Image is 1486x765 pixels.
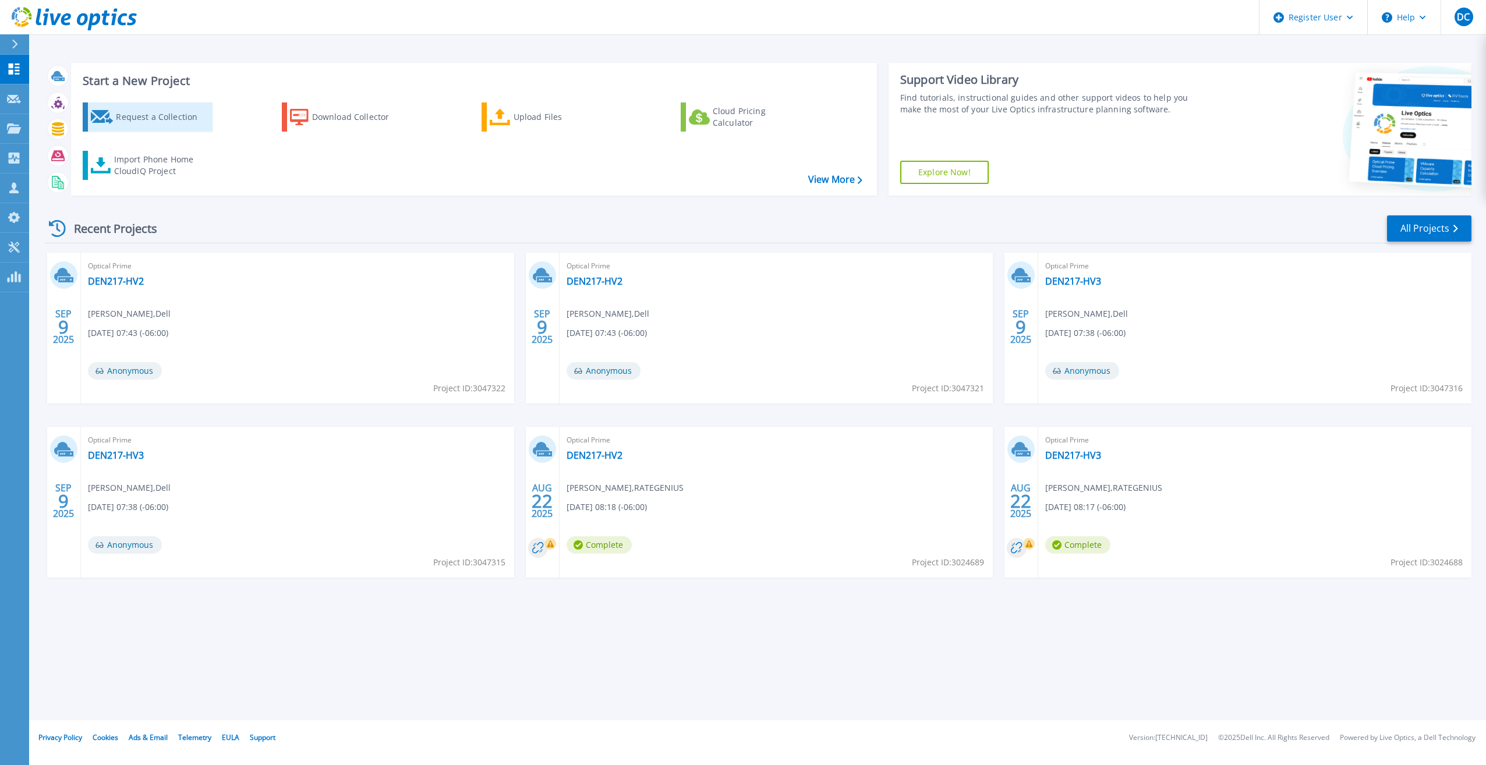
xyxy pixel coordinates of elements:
[1045,362,1119,380] span: Anonymous
[567,260,986,272] span: Optical Prime
[1391,382,1463,395] span: Project ID: 3047316
[900,72,1201,87] div: Support Video Library
[88,536,162,554] span: Anonymous
[567,536,632,554] span: Complete
[1045,260,1464,272] span: Optical Prime
[88,481,171,494] span: [PERSON_NAME] , Dell
[45,214,173,243] div: Recent Projects
[222,732,239,742] a: EULA
[58,322,69,332] span: 9
[567,481,684,494] span: [PERSON_NAME] , RATEGENIUS
[1045,275,1101,287] a: DEN217-HV3
[681,102,811,132] a: Cloud Pricing Calculator
[93,732,118,742] a: Cookies
[1010,496,1031,506] span: 22
[1045,327,1126,339] span: [DATE] 07:38 (-06:00)
[114,154,205,177] div: Import Phone Home CloudIQ Project
[567,501,647,513] span: [DATE] 08:18 (-06:00)
[537,322,547,332] span: 9
[567,434,986,447] span: Optical Prime
[88,307,171,320] span: [PERSON_NAME] , Dell
[1045,481,1162,494] span: [PERSON_NAME] , RATEGENIUS
[1010,480,1032,522] div: AUG 2025
[1045,434,1464,447] span: Optical Prime
[900,92,1201,115] div: Find tutorials, instructional guides and other support videos to help you make the most of your L...
[900,161,989,184] a: Explore Now!
[567,449,622,461] a: DEN217-HV2
[912,382,984,395] span: Project ID: 3047321
[52,306,75,348] div: SEP 2025
[531,306,553,348] div: SEP 2025
[912,556,984,569] span: Project ID: 3024689
[1387,215,1471,242] a: All Projects
[88,275,144,287] a: DEN217-HV2
[129,732,168,742] a: Ads & Email
[88,327,168,339] span: [DATE] 07:43 (-06:00)
[250,732,275,742] a: Support
[58,496,69,506] span: 9
[116,105,209,129] div: Request a Collection
[88,362,162,380] span: Anonymous
[1129,734,1208,742] li: Version: [TECHNICAL_ID]
[88,501,168,513] span: [DATE] 07:38 (-06:00)
[1016,322,1026,332] span: 9
[88,260,507,272] span: Optical Prime
[1010,306,1032,348] div: SEP 2025
[38,732,82,742] a: Privacy Policy
[433,556,505,569] span: Project ID: 3047315
[567,327,647,339] span: [DATE] 07:43 (-06:00)
[433,382,505,395] span: Project ID: 3047322
[514,105,607,129] div: Upload Files
[83,102,213,132] a: Request a Collection
[808,174,862,185] a: View More
[567,307,649,320] span: [PERSON_NAME] , Dell
[1340,734,1476,742] li: Powered by Live Optics, a Dell Technology
[567,362,641,380] span: Anonymous
[282,102,412,132] a: Download Collector
[531,480,553,522] div: AUG 2025
[1045,536,1110,554] span: Complete
[1391,556,1463,569] span: Project ID: 3024688
[532,496,553,506] span: 22
[88,449,144,461] a: DEN217-HV3
[1218,734,1329,742] li: © 2025 Dell Inc. All Rights Reserved
[178,732,211,742] a: Telemetry
[1045,501,1126,513] span: [DATE] 08:17 (-06:00)
[1045,307,1128,320] span: [PERSON_NAME] , Dell
[1457,12,1470,22] span: DC
[83,75,862,87] h3: Start a New Project
[88,434,507,447] span: Optical Prime
[482,102,611,132] a: Upload Files
[567,275,622,287] a: DEN217-HV2
[312,105,405,129] div: Download Collector
[713,105,806,129] div: Cloud Pricing Calculator
[52,480,75,522] div: SEP 2025
[1045,449,1101,461] a: DEN217-HV3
